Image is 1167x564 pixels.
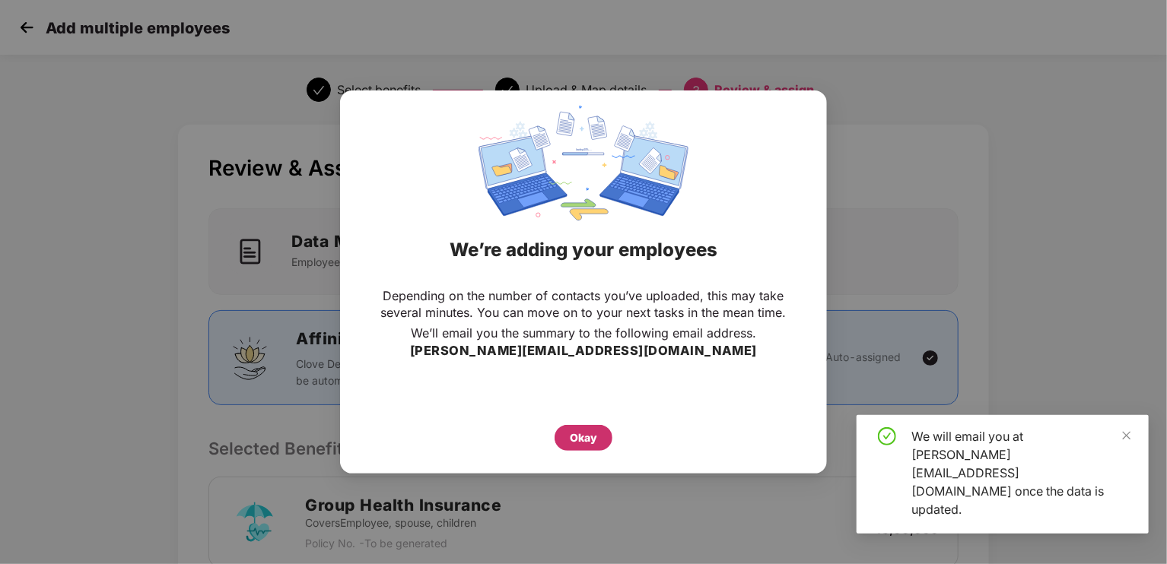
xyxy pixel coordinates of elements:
[370,287,797,321] p: Depending on the number of contacts you’ve uploaded, this may take several minutes. You can move ...
[479,106,688,220] img: svg+xml;base64,PHN2ZyBpZD0iRGF0YV9zeW5jaW5nIiB4bWxucz0iaHR0cDovL3d3dy53My5vcmcvMjAwMC9zdmciIHdpZH...
[570,429,597,446] div: Okay
[1121,430,1132,441] span: close
[411,325,756,341] p: We’ll email you the summary to the following email address.
[359,220,808,280] div: We’re adding your employees
[878,427,896,445] span: check-circle
[410,341,758,361] h3: [PERSON_NAME][EMAIL_ADDRESS][DOMAIN_NAME]
[911,427,1130,518] div: We will email you at [PERSON_NAME][EMAIL_ADDRESS][DOMAIN_NAME] once the data is updated.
